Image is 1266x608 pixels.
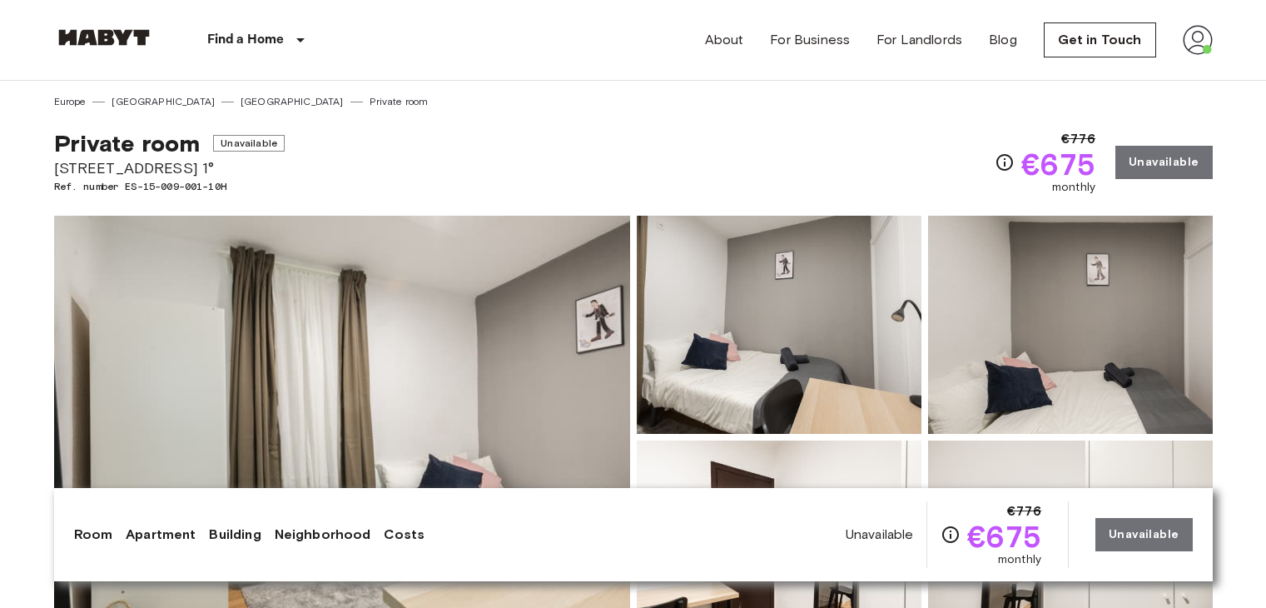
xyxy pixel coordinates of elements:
a: Building [209,525,261,545]
span: €776 [1061,129,1095,149]
span: Ref. number ES-15-009-001-10H [54,179,285,194]
span: Unavailable [213,135,285,152]
a: Blog [989,30,1017,50]
a: Costs [384,525,424,545]
a: Neighborhood [275,525,371,545]
span: monthly [1052,179,1095,196]
svg: Check cost overview for full price breakdown. Please note that discounts apply to new joiners onl... [995,152,1015,172]
a: Europe [54,94,87,109]
span: [STREET_ADDRESS] 1° [54,157,285,179]
span: €675 [1021,149,1095,179]
a: Private room [370,94,429,109]
a: [GEOGRAPHIC_DATA] [241,94,344,109]
a: For Business [770,30,850,50]
img: Picture of unit ES-15-009-001-10H [928,216,1213,434]
a: Get in Touch [1044,22,1156,57]
a: About [705,30,744,50]
a: Room [74,525,113,545]
img: Picture of unit ES-15-009-001-10H [637,216,921,434]
p: Find a Home [207,30,285,50]
span: Unavailable [846,526,914,544]
a: [GEOGRAPHIC_DATA] [112,94,215,109]
span: Private room [54,129,201,157]
span: €776 [1007,501,1041,521]
svg: Check cost overview for full price breakdown. Please note that discounts apply to new joiners onl... [941,525,961,545]
img: Habyt [54,29,154,46]
span: monthly [998,551,1041,568]
img: avatar [1183,25,1213,55]
span: €675 [967,521,1041,551]
a: Apartment [126,525,196,545]
a: For Landlords [876,30,962,50]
